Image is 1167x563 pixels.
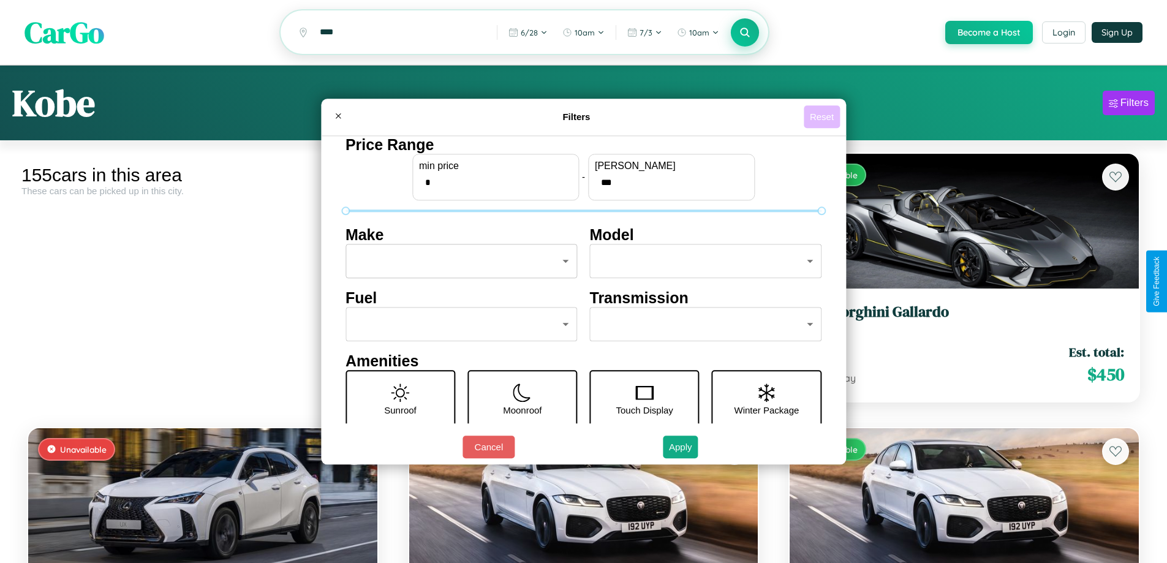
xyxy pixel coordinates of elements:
[616,402,673,418] p: Touch Display
[1042,21,1086,43] button: Login
[419,161,572,172] label: min price
[349,111,804,122] h4: Filters
[346,289,578,307] h4: Fuel
[945,21,1033,44] button: Become a Host
[663,436,698,458] button: Apply
[1120,97,1149,109] div: Filters
[595,161,748,172] label: [PERSON_NAME]
[346,136,821,154] h4: Price Range
[671,23,725,42] button: 10am
[1069,343,1124,361] span: Est. total:
[463,436,515,458] button: Cancel
[1092,22,1142,43] button: Sign Up
[621,23,668,42] button: 7/3
[21,165,384,186] div: 155 cars in this area
[346,352,821,370] h4: Amenities
[21,186,384,196] div: These cars can be picked up in this city.
[640,28,652,37] span: 7 / 3
[12,78,95,128] h1: Kobe
[60,444,107,455] span: Unavailable
[503,402,542,418] p: Moonroof
[1152,257,1161,306] div: Give Feedback
[804,303,1124,333] a: Lamborghini Gallardo2023
[804,105,840,128] button: Reset
[346,226,578,244] h4: Make
[1103,91,1155,115] button: Filters
[689,28,709,37] span: 10am
[556,23,611,42] button: 10am
[521,28,538,37] span: 6 / 28
[590,289,822,307] h4: Transmission
[1087,362,1124,387] span: $ 450
[575,28,595,37] span: 10am
[735,402,799,418] p: Winter Package
[384,402,417,418] p: Sunroof
[502,23,554,42] button: 6/28
[25,12,104,53] span: CarGo
[582,168,585,185] p: -
[804,303,1124,321] h3: Lamborghini Gallardo
[590,226,822,244] h4: Model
